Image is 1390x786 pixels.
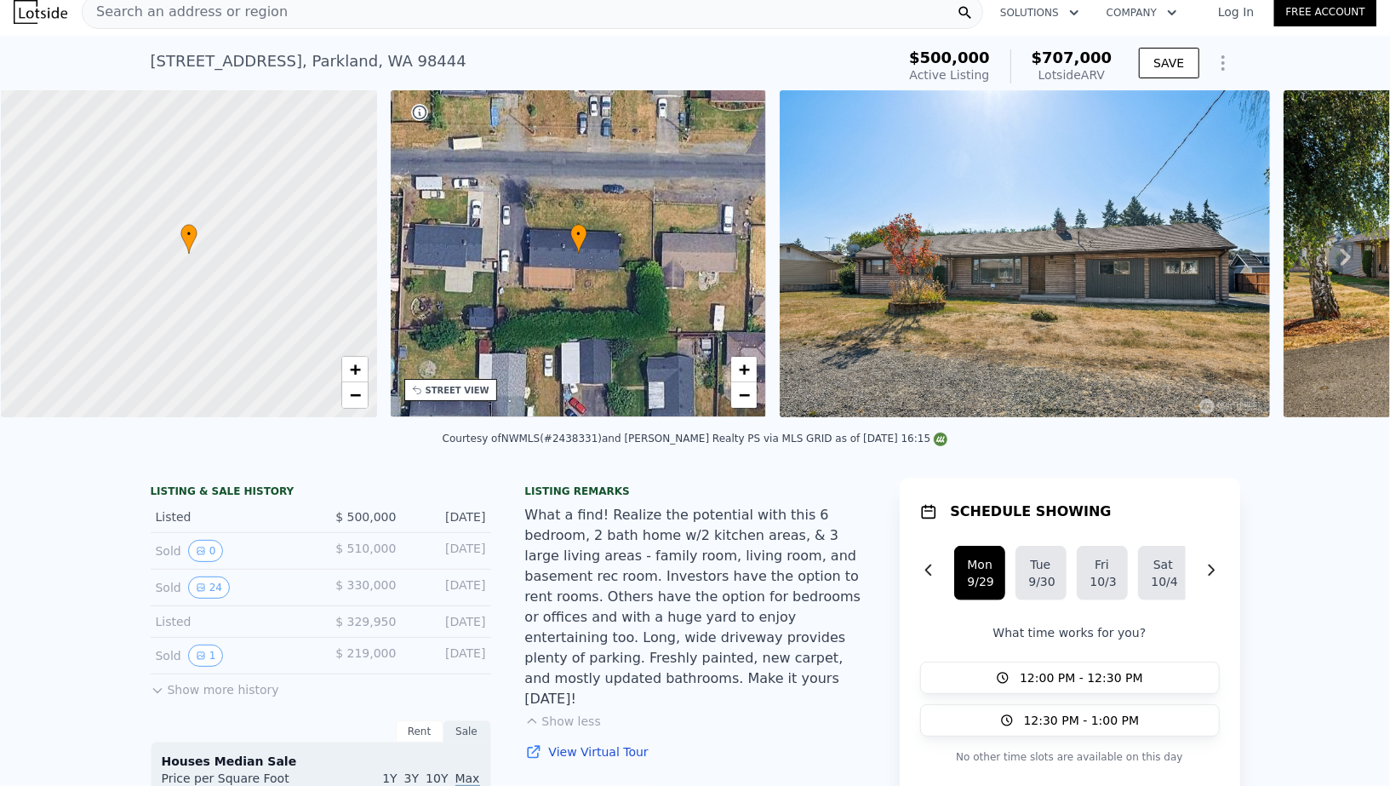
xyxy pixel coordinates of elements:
div: Fri [1090,556,1114,573]
span: $ 329,950 [335,615,396,628]
button: View historical data [188,645,224,667]
div: 10/4 [1152,573,1175,590]
div: [DATE] [410,540,486,562]
button: Sat10/4 [1138,546,1189,600]
span: + [739,359,750,380]
div: Houses Median Sale [162,753,480,770]
a: Zoom in [342,357,368,382]
span: Active Listing [910,68,990,82]
button: SAVE [1139,48,1198,78]
span: $ 219,000 [335,646,396,660]
span: • [180,227,197,242]
span: • [570,227,587,242]
p: No other time slots are available on this day [920,747,1220,767]
span: $ 500,000 [335,510,396,524]
span: 12:00 PM - 12:30 PM [1020,669,1143,686]
a: Log In [1198,3,1274,20]
div: Rent [396,720,443,743]
img: Sale: 169787650 Parcel: 100576637 [780,90,1270,417]
div: STREET VIEW [426,384,489,397]
div: Sold [156,645,307,667]
button: Show more history [151,674,279,698]
div: LISTING & SALE HISTORY [151,485,491,502]
div: 10/3 [1090,573,1114,590]
button: Fri10/3 [1077,546,1128,600]
h1: SCHEDULE SHOWING [951,502,1112,522]
span: $ 330,000 [335,578,396,592]
span: $ 510,000 [335,542,396,555]
span: $707,000 [1032,49,1113,66]
a: Zoom out [731,382,757,408]
button: View historical data [188,540,224,562]
div: Lotside ARV [1032,66,1113,83]
p: What time works for you? [920,624,1220,641]
div: [STREET_ADDRESS] , Parkland , WA 98444 [151,49,466,73]
div: 9/29 [968,573,992,590]
div: [DATE] [410,613,486,630]
div: Sat [1152,556,1175,573]
div: • [180,224,197,254]
button: Tue9/30 [1015,546,1067,600]
div: Mon [968,556,992,573]
div: What a find! Realize the potential with this 6 bedroom, 2 bath home w/2 kitchen areas, & 3 large ... [525,505,866,709]
span: Search an address or region [83,2,288,22]
div: Listed [156,508,307,525]
img: NWMLS Logo [934,433,947,446]
span: 10Y [426,772,448,785]
div: Sale [443,720,491,743]
div: Courtesy of NWMLS (#2438331) and [PERSON_NAME] Realty PS via MLS GRID as of [DATE] 16:15 [443,433,948,445]
div: [DATE] [410,508,486,525]
div: [DATE] [410,577,486,599]
button: Show less [525,713,601,730]
div: [DATE] [410,645,486,667]
button: View historical data [188,577,230,599]
button: Mon9/29 [954,546,1005,600]
a: Zoom out [342,382,368,408]
span: 12:30 PM - 1:00 PM [1024,712,1140,729]
button: Show Options [1206,46,1240,80]
div: Sold [156,577,307,599]
span: 1Y [382,772,397,785]
span: + [349,359,360,380]
div: Tue [1029,556,1053,573]
a: View Virtual Tour [525,743,866,760]
span: − [349,384,360,405]
button: 12:30 PM - 1:00 PM [920,704,1220,737]
span: $500,000 [909,49,990,66]
div: • [570,224,587,254]
a: Zoom in [731,357,757,382]
div: Sold [156,540,307,562]
span: 3Y [404,772,419,785]
div: 9/30 [1029,573,1053,590]
span: − [739,384,750,405]
div: Listed [156,613,307,630]
button: 12:00 PM - 12:30 PM [920,662,1220,694]
div: Listing remarks [525,485,866,498]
